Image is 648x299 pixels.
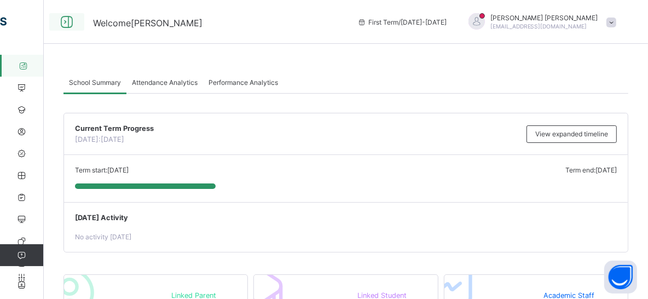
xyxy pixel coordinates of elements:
[604,261,637,294] button: Open asap
[458,13,622,31] div: NellyVincent
[490,14,598,22] span: [PERSON_NAME] [PERSON_NAME]
[132,78,198,87] span: Attendance Analytics
[69,78,121,87] span: School Summary
[490,23,587,30] span: [EMAIL_ADDRESS][DOMAIN_NAME]
[75,214,617,222] span: [DATE] Activity
[209,78,278,87] span: Performance Analytics
[535,130,608,138] span: View expanded timeline
[75,135,124,143] span: [DATE]: [DATE]
[75,124,521,133] span: Current Term Progress
[357,18,447,26] span: session/term information
[93,18,202,28] span: Welcome [PERSON_NAME]
[75,166,129,174] span: Term start: [DATE]
[565,166,617,174] span: Term end: [DATE]
[75,233,131,241] span: No activity [DATE]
